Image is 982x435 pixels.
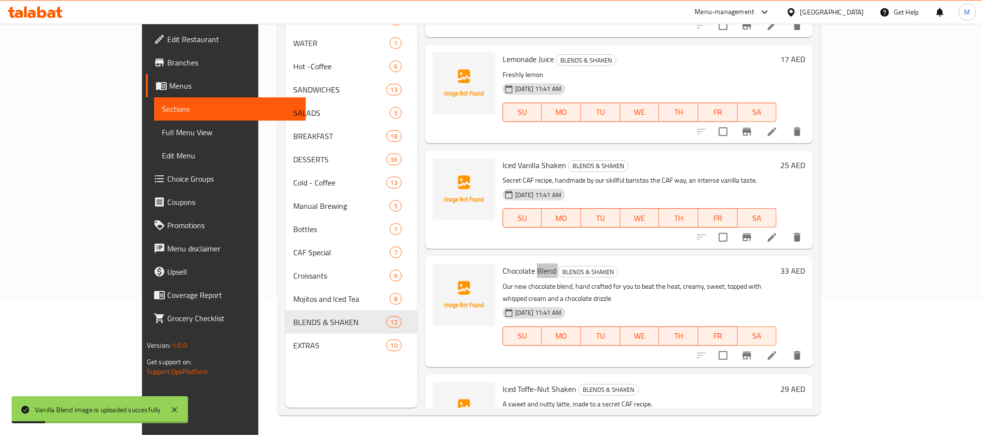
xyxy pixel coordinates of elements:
div: items [390,270,402,281]
a: Edit Restaurant [146,28,306,51]
div: items [390,61,402,72]
div: WATER1 [285,31,417,55]
a: Edit menu item [766,350,778,361]
a: Full Menu View [154,121,306,144]
span: Chocolate Blend [503,264,556,278]
span: 5 [390,202,401,211]
button: SU [503,103,542,122]
span: [DATE] 11:41 AM [511,308,565,317]
a: Branches [146,51,306,74]
span: TH [663,105,695,119]
div: SALADS [293,107,390,119]
div: items [386,130,402,142]
a: Edit menu item [766,126,778,138]
a: Coupons [146,190,306,214]
div: items [386,154,402,165]
div: items [386,177,402,188]
button: delete [786,120,809,143]
a: Coverage Report [146,283,306,307]
span: Grocery Checklist [167,312,298,324]
span: Lemonade Juice [503,52,554,66]
span: DESSERTS [293,154,386,165]
span: Upsell [167,266,298,278]
span: SA [742,105,773,119]
span: Menus [169,80,298,92]
span: MO [546,105,577,119]
span: BLENDS & SHAKEN [569,160,628,171]
button: Branch-specific-item [735,226,759,249]
span: 36 [387,155,401,164]
span: M [965,7,970,17]
button: MO [542,103,581,122]
div: Cold - Coffee13 [285,171,417,194]
div: items [390,223,402,235]
span: EXTRAS [293,340,386,351]
div: Menu-management [695,6,755,18]
div: items [390,247,402,258]
div: Hot -Coffee6 [285,55,417,78]
span: Select to update [713,227,733,248]
span: [DATE] 11:41 AM [511,84,565,93]
div: BLENDS & SHAKEN12 [285,311,417,334]
span: Edit Restaurant [167,33,298,45]
div: Manual Brewing5 [285,194,417,217]
span: Cold - Coffee [293,177,386,188]
span: Select to update [713,345,733,366]
span: Coupons [167,196,298,208]
span: FR [702,329,734,343]
div: BLENDS & SHAKEN [293,316,386,328]
a: Support.OpsPlatform [147,365,208,378]
button: delete [786,14,809,37]
span: SU [507,105,539,119]
span: TU [585,105,617,119]
button: SU [503,208,542,228]
a: Edit menu item [766,20,778,31]
div: BREAKFAST18 [285,124,417,148]
a: Choice Groups [146,167,306,190]
button: delete [786,344,809,367]
div: BLENDS & SHAKEN [556,54,617,66]
span: 6 [390,271,401,280]
h6: 33 AED [780,264,805,278]
div: Bottles [293,223,390,235]
a: Menu disclaimer [146,237,306,260]
div: DESSERTS36 [285,148,417,171]
span: Mojitos and Iced Tea [293,293,390,305]
div: items [390,293,402,305]
span: 8 [390,295,401,304]
span: Edit Menu [162,150,298,161]
span: 12 [387,318,401,327]
span: 5 [390,109,401,118]
span: Croissants [293,270,390,281]
button: WE [620,208,660,228]
div: items [390,200,402,212]
h6: 29 AED [780,382,805,396]
span: 6 [390,62,401,71]
img: Lemonade Juice [433,52,495,114]
div: BLENDS & SHAKEN [568,160,629,172]
span: Full Menu View [162,126,298,138]
span: Sections [162,103,298,115]
button: Branch-specific-item [735,344,759,367]
span: Hot -Coffee [293,61,390,72]
p: A sweet and nutty latte, made to a secret CAF recipe. [503,398,776,410]
div: SANDWICHES13 [285,78,417,101]
button: SA [738,103,777,122]
div: BLENDS & SHAKEN [578,384,639,396]
h6: 17 AED [780,52,805,66]
span: SA [742,329,773,343]
span: Branches [167,57,298,68]
span: TU [585,211,617,225]
a: Menus [146,74,306,97]
span: Manual Brewing [293,200,390,212]
a: Sections [154,97,306,121]
span: 13 [387,178,401,187]
span: Select to update [713,16,733,36]
button: Branch-specific-item [735,120,759,143]
span: MO [546,211,577,225]
span: 1.0.0 [172,339,187,352]
span: TH [663,211,695,225]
